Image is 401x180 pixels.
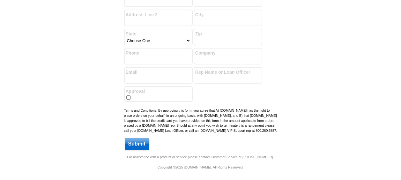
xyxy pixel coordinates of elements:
[126,50,191,56] label: Phone
[195,69,261,76] label: Rep Name or Loan Officer
[195,50,261,56] label: Company
[126,69,191,76] label: Email
[125,138,149,150] input: Submit
[126,31,191,37] label: State
[126,88,191,95] label: Approval
[195,31,261,37] label: Zip
[195,11,261,18] label: City
[273,32,401,180] iframe: LiveChat chat widget
[124,109,277,132] small: Terms and Conditions: By approving this form, you agree that A) [DOMAIN_NAME] has the right to pl...
[126,11,191,18] label: Address Line 2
